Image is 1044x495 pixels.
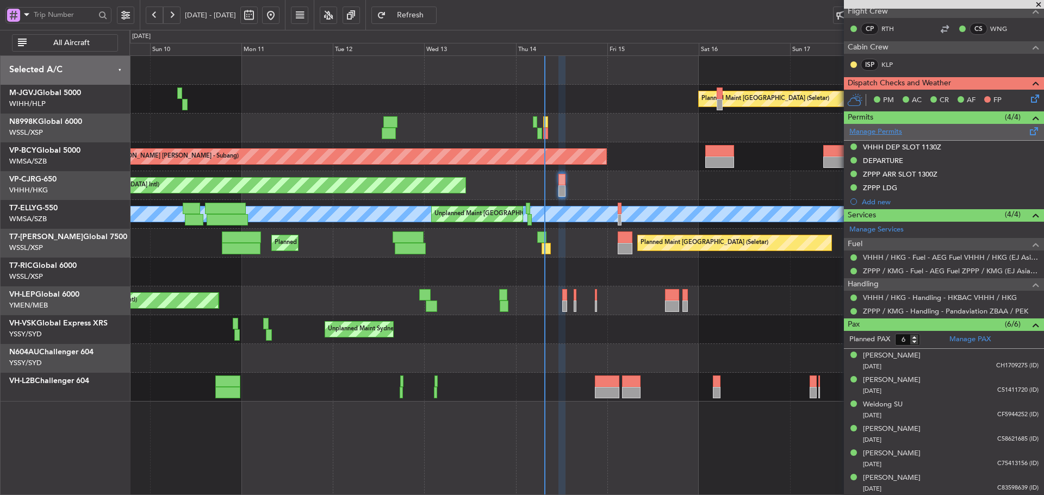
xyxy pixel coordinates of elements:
[863,424,921,435] div: [PERSON_NAME]
[1005,209,1021,220] span: (4/4)
[940,95,949,106] span: CR
[863,156,903,165] div: DEPARTURE
[848,41,888,54] span: Cabin Crew
[997,435,1039,444] span: C58621685 (ID)
[607,43,699,56] div: Fri 15
[9,348,94,356] a: N604AUChallenger 604
[997,410,1039,419] span: CF5944252 (ID)
[863,170,937,179] div: ZPPP ARR SLOT 1300Z
[949,334,991,345] a: Manage PAX
[9,300,48,310] a: YMEN/MEB
[993,95,1002,106] span: FP
[848,209,876,222] span: Services
[132,32,151,41] div: [DATE]
[863,362,881,371] span: [DATE]
[790,43,881,56] div: Sun 17
[863,183,897,192] div: ZPPP LDG
[863,448,921,459] div: [PERSON_NAME]
[9,291,35,298] span: VH-LEP
[881,24,906,34] a: RTH
[9,128,43,137] a: WSSL/XSP
[1005,111,1021,123] span: (4/4)
[863,473,921,484] div: [PERSON_NAME]
[9,233,127,241] a: T7-[PERSON_NAME]Global 7500
[9,147,80,154] a: VP-BCYGlobal 5000
[912,95,922,106] span: AC
[863,436,881,444] span: [DATE]
[12,34,118,52] button: All Aircraft
[861,23,879,35] div: CP
[849,224,904,235] a: Manage Services
[9,89,81,97] a: M-JGVJGlobal 5000
[9,348,39,356] span: N604AU
[434,206,695,222] div: Unplanned Maint [GEOGRAPHIC_DATA] (Sultan [PERSON_NAME] [PERSON_NAME] - Subang)
[516,43,607,56] div: Thu 14
[997,484,1039,493] span: C83598639 (ID)
[863,485,881,493] span: [DATE]
[967,95,975,106] span: AF
[9,329,42,339] a: YSSY/SYD
[9,358,42,368] a: YSSY/SYD
[185,10,236,20] span: [DATE] - [DATE]
[9,185,48,195] a: VHHH/HKG
[9,243,43,253] a: WSSL/XSP
[863,387,881,395] span: [DATE]
[29,39,114,47] span: All Aircraft
[1005,318,1021,330] span: (6/6)
[883,95,894,106] span: PM
[9,118,38,126] span: N8998K
[848,111,873,124] span: Permits
[863,411,881,419] span: [DATE]
[849,127,902,137] a: Manage Permits
[9,262,33,270] span: T7-RIC
[9,176,35,183] span: VP-CJR
[996,361,1039,371] span: CH1709275 (ID)
[848,318,860,331] span: Pax
[9,156,47,166] a: WMSA/SZB
[863,253,1039,262] a: VHHH / HKG - Fuel - AEG Fuel VHHH / HKG (EJ Asia Only)
[863,375,921,386] div: [PERSON_NAME]
[861,59,879,71] div: ISP
[371,7,437,24] button: Refresh
[863,460,881,468] span: [DATE]
[328,321,462,337] div: Unplanned Maint Sydney ([PERSON_NAME] Intl)
[275,235,446,251] div: Planned Maint [GEOGRAPHIC_DATA] ([GEOGRAPHIC_DATA])
[990,24,1015,34] a: WNG
[9,118,82,126] a: N8998KGlobal 6000
[862,197,1039,206] div: Add new
[9,204,58,212] a: T7-ELLYG-550
[333,43,424,56] div: Tue 12
[34,7,95,23] input: Trip Number
[863,293,1017,302] a: VHHH / HKG - Handling - HKBAC VHHH / HKG
[997,386,1039,395] span: C51411720 (ID)
[863,399,903,410] div: Weidong SU
[9,377,35,385] span: VH-L2B
[150,43,241,56] div: Sun 10
[424,43,515,56] div: Wed 13
[9,319,36,327] span: VH-VSK
[9,233,83,241] span: T7-[PERSON_NAME]
[9,291,79,298] a: VH-LEPGlobal 6000
[701,91,829,107] div: Planned Maint [GEOGRAPHIC_DATA] (Seletar)
[388,11,433,19] span: Refresh
[863,266,1039,275] a: ZPPP / KMG - Fuel - AEG Fuel ZPPP / KMG (EJ Asia Only)
[881,60,906,70] a: KLP
[9,99,46,109] a: WIHH/HLP
[9,147,36,154] span: VP-BCY
[848,77,951,90] span: Dispatch Checks and Weather
[9,377,89,385] a: VH-L2BChallenger 604
[9,272,43,281] a: WSSL/XSP
[848,278,879,291] span: Handling
[848,238,862,250] span: Fuel
[848,5,888,18] span: Flight Crew
[9,204,36,212] span: T7-ELLY
[863,350,921,361] div: [PERSON_NAME]
[699,43,790,56] div: Sat 16
[9,319,108,327] a: VH-VSKGlobal Express XRS
[863,142,941,152] div: VHHH DEP SLOT 1130Z
[241,43,333,56] div: Mon 11
[641,235,768,251] div: Planned Maint [GEOGRAPHIC_DATA] (Seletar)
[849,334,890,345] label: Planned PAX
[970,23,987,35] div: CS
[9,176,57,183] a: VP-CJRG-650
